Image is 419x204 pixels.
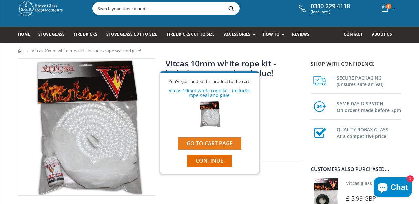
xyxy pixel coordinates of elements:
span: 0330 229 4118 [311,3,350,10]
p: Shop with confidence [311,60,401,68]
button: Search [224,2,239,15]
img: Stove Glass Replacement [18,0,64,17]
div: Customers also purchased... [311,167,401,172]
a: Accessories [224,27,259,43]
a: Stove Glass [38,27,69,43]
span: How To [263,31,280,37]
h3: SECURE PACKAGING (Ensures safe arrival) [337,73,401,88]
div: You've just added this product to the cart: [165,79,254,83]
a: Vitcas 10mm white rope kit - includes rope seal and glue! [169,87,251,98]
img: nt-kit-12mm-dia.white-fire-rope-adhesive-517-p_800x_crop_center.jpg [18,59,155,195]
a: Stove Glass Cut To Size [106,27,162,43]
a: About us [372,27,397,43]
input: Search your stove brand... [93,2,313,15]
a: Go to cart page [178,137,241,150]
span: 3 [386,4,391,9]
a: Home [18,27,35,43]
span: Reviews [292,31,309,37]
a: Home [18,49,23,53]
button: Continue [187,155,232,167]
span: (local rate) [311,10,350,14]
span: Stove Glass Cut To Size [106,31,157,37]
span: Vitcas 10mm white rope kit - includes rope seal and glue! [32,48,141,54]
a: Vitcas 10mm white rope kit - includes rope seal and glue! [165,58,276,79]
a: Fire Bricks Cut To Size [167,27,220,43]
img: Vitcas 10mm white rope kit - includes rope seal and glue! [196,101,223,127]
span: Contact [344,31,363,37]
span: Accessories [224,31,250,37]
h3: QUALITY ROBAX GLASS At a competitive price [337,125,401,139]
a: Reviews [292,27,314,43]
span: Home [18,31,30,37]
a: Fire Bricks [74,27,102,43]
span: Stove Glass [38,31,64,37]
inbox-online-store-chat: Shopify online store chat [372,177,414,199]
a: Contact [344,27,368,43]
span: Fire Bricks Cut To Size [167,31,215,37]
a: 0330 229 4118 (local rate) [297,3,350,14]
span: £ 5.99 GBP [346,195,376,202]
span: Continue [196,157,223,164]
a: 3 [379,2,397,15]
a: How To [263,27,288,43]
span: Fire Bricks [74,31,97,37]
span: About us [372,31,392,37]
h3: SAME DAY DISPATCH On orders made before 2pm [337,99,401,114]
